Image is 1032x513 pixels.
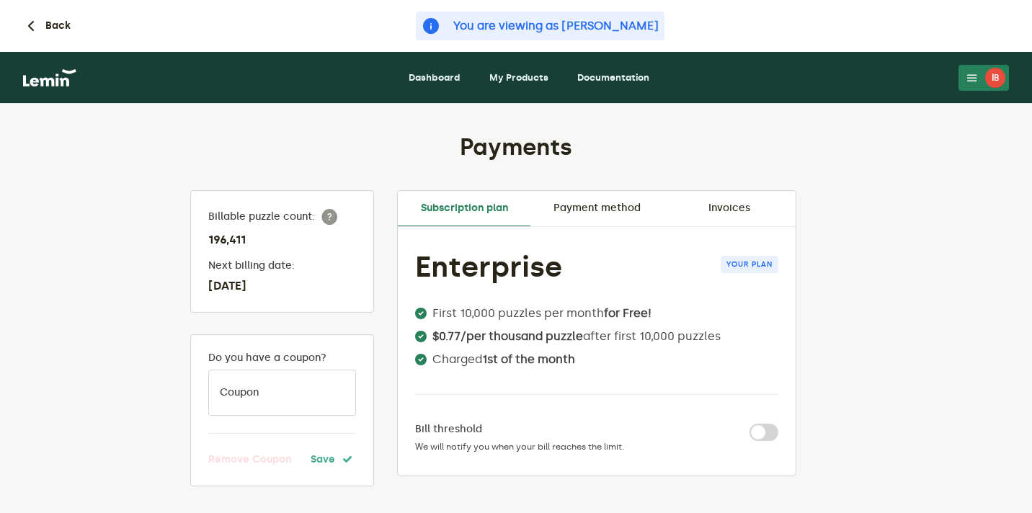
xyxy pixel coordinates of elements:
span: Your plan [721,256,778,273]
li: First 10,000 puzzles per month [415,308,721,319]
h3: [DATE] [208,277,356,295]
a: Documentation [566,66,661,89]
h3: 196,411 [208,231,356,249]
label: Next billing date: [208,260,356,272]
b: $0.77/per thousand puzzle [432,329,583,343]
h1: Enterprise [415,256,562,279]
b: 1st of the month [482,352,575,366]
li: after first 10,000 puzzles [415,331,721,342]
label: Bill threshold [415,424,482,435]
button: Back [22,17,71,35]
b: for Free! [604,306,651,320]
label: Do you have a coupon? [208,352,356,364]
a: Subscription plan [398,191,530,227]
input: Coupon [208,370,356,416]
button: İB [958,65,1009,91]
div: İB [985,68,1005,88]
a: My Products [478,66,560,89]
button: Remove Coupon [208,451,291,468]
button: Save [311,451,356,468]
span: You are viewing as [PERSON_NAME] [453,17,659,35]
img: logo [23,69,76,86]
label: Coupon [220,387,259,398]
a: Payment method [530,191,663,226]
li: Charged [415,354,721,365]
a: Invoices [663,191,796,226]
a: Dashboard [397,66,472,89]
label: Billable puzzle count: [208,208,356,226]
h1: Payments [190,133,842,161]
span: We will notify you when your bill reaches the limit. [415,441,624,452]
